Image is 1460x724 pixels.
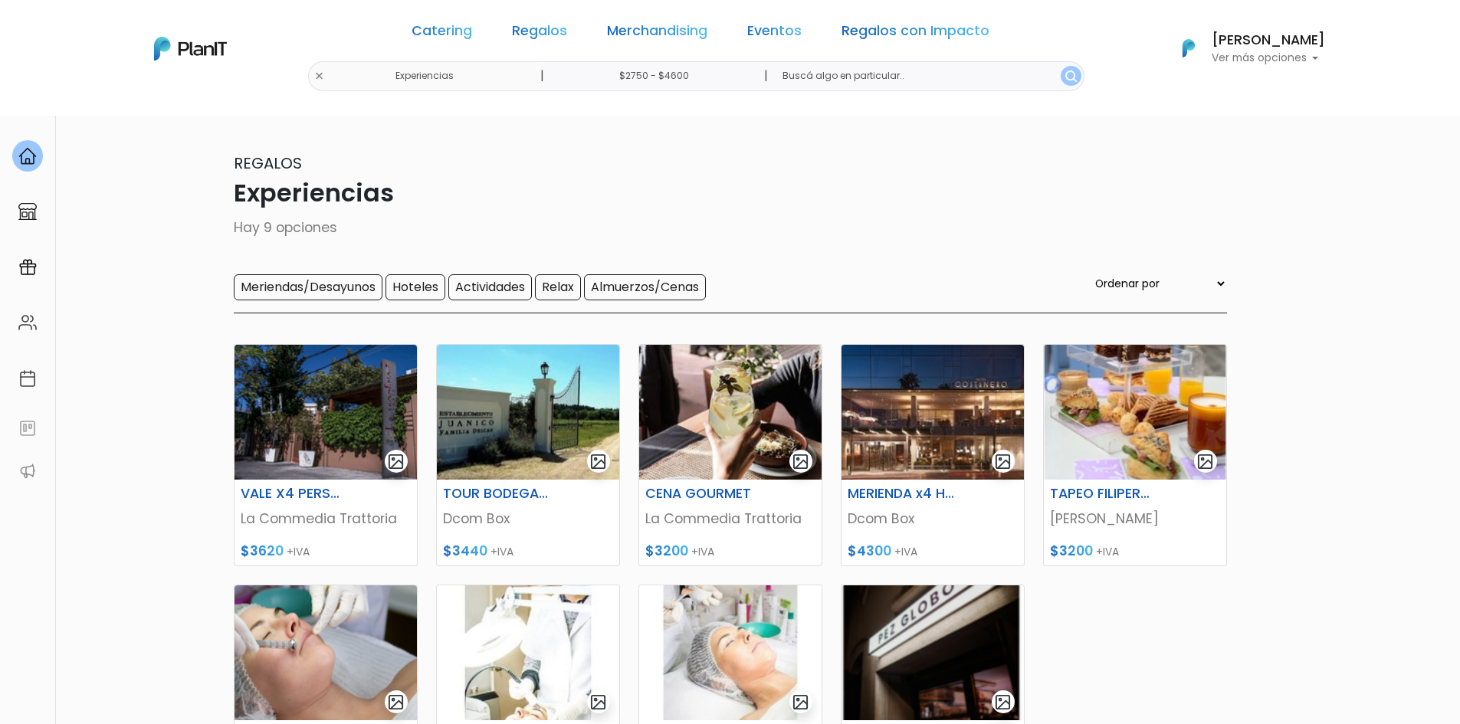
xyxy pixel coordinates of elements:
a: Regalos con Impacto [842,25,989,43]
span: +IVA [287,544,310,559]
img: gallery-light [994,693,1012,711]
span: +IVA [1096,544,1119,559]
p: | [764,67,768,85]
a: gallery-light TAPEO FILIPERO X4 [PERSON_NAME] $3200 +IVA [1043,344,1227,566]
a: gallery-light CENA GOURMET La Commedia Trattoria $3200 +IVA [638,344,822,566]
p: La Commedia Trattoria [645,509,815,529]
img: gallery-light [387,453,405,470]
input: Almuerzos/Cenas [584,274,706,300]
img: thumb_44A9266D-8AB0-48FC-815C-D808EE29E30D.jpeg [1044,345,1226,480]
span: $3440 [443,542,487,560]
a: gallery-light MERIENDA x4 HOTEL COSTANERO Dcom Box $4300 +IVA [841,344,1025,566]
p: Experiencias [234,175,1227,211]
img: thumb_thumb_WhatsApp_Image_2022-06-22_at_3.14.45_PM.jpeg [639,345,822,480]
a: Eventos [747,25,802,43]
a: Regalos [512,25,567,43]
p: Regalos [234,152,1227,175]
span: +IVA [490,544,513,559]
a: gallery-light TOUR BODEGA JOANICÓ Dcom Box $3440 +IVA [436,344,620,566]
input: Actividades [448,274,532,300]
p: Ver más opciones [1212,53,1325,64]
p: Hay 9 opciones [234,218,1227,238]
h6: CENA GOURMET [636,486,762,502]
img: search_button-432b6d5273f82d61273b3651a40e1bd1b912527efae98b1b7a1b2c0702e16a8d.svg [1065,70,1077,82]
p: La Commedia Trattoria [241,509,411,529]
img: PlanIt Logo [154,37,227,61]
img: gallery-light [792,693,809,711]
span: $3200 [645,542,688,560]
img: thumb_thumb_Captura_de_pantalla_2025-05-21_121628.png [842,585,1024,720]
p: Dcom Box [848,509,1018,529]
img: feedback-78b5a0c8f98aac82b08bfc38622c3050aee476f2c9584af64705fc4e61158814.svg [18,419,37,437]
span: $4300 [848,542,891,560]
span: +IVA [691,544,714,559]
img: gallery-light [1196,453,1214,470]
span: $3200 [1050,542,1093,560]
img: gallery-light [792,453,809,470]
img: people-662611757002400ad9ed0e3c099ab2801c6687ba6c219adb57efc949bc21e19d.svg [18,313,37,332]
h6: TAPEO FILIPERO X4 [1041,486,1166,502]
p: [PERSON_NAME] [1050,509,1220,529]
img: partners-52edf745621dab592f3b2c58e3bca9d71375a7ef29c3b500c9f145b62cc070d4.svg [18,462,37,480]
h6: TOUR BODEGA JOANICÓ [434,486,559,502]
img: thumb_fachada-del-hotel.jpg [842,345,1024,480]
span: $3620 [241,542,284,560]
span: +IVA [894,544,917,559]
img: close-6986928ebcb1d6c9903e3b54e860dbc4d054630f23adef3a32610726dff6a82b.svg [314,71,324,81]
img: thumb_ed.jpg [437,345,619,480]
img: thumb_ChatGPT_Image_3_jul_2025__11_32_42.png [235,585,417,720]
img: marketplace-4ceaa7011d94191e9ded77b95e3339b90024bf715f7c57f8cf31f2d8c509eaba.svg [18,202,37,221]
h6: MERIENDA x4 HOTEL COSTANERO [838,486,964,502]
img: thumb_2000___2000-Photoroom_-_2025-07-03T120242.817.jpg [639,585,822,720]
img: thumb_2000___2000-Photoroom_-_2025-07-03T114213.268.jpg [437,585,619,720]
a: Catering [412,25,472,43]
img: gallery-light [589,693,607,711]
input: Meriendas/Desayunos [234,274,382,300]
h6: [PERSON_NAME] [1212,34,1325,48]
img: home-e721727adea9d79c4d83392d1f703f7f8bce08238fde08b1acbfd93340b81755.svg [18,147,37,165]
img: calendar-87d922413cdce8b2cf7b7f5f62616a5cf9e4887200fb71536465627b3292af00.svg [18,369,37,388]
img: campaigns-02234683943229c281be62815700db0a1741e53638e28bf9629b52c665b00959.svg [18,258,37,277]
input: Buscá algo en particular.. [770,61,1084,91]
p: | [540,67,544,85]
input: Hoteles [386,274,445,300]
a: gallery-light VALE X4 PERSONAS La Commedia Trattoria $3620 +IVA [234,344,418,566]
button: PlanIt Logo [PERSON_NAME] Ver más opciones [1163,28,1325,68]
img: PlanIt Logo [1172,31,1206,65]
img: thumb_lacommedia-restaurante-pasta-alacarta_09.jpg [235,345,417,480]
p: Dcom Box [443,509,613,529]
img: gallery-light [994,453,1012,470]
img: gallery-light [387,693,405,711]
a: Merchandising [607,25,707,43]
img: gallery-light [589,453,607,470]
input: Relax [535,274,581,300]
h6: VALE X4 PERSONAS [231,486,357,502]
